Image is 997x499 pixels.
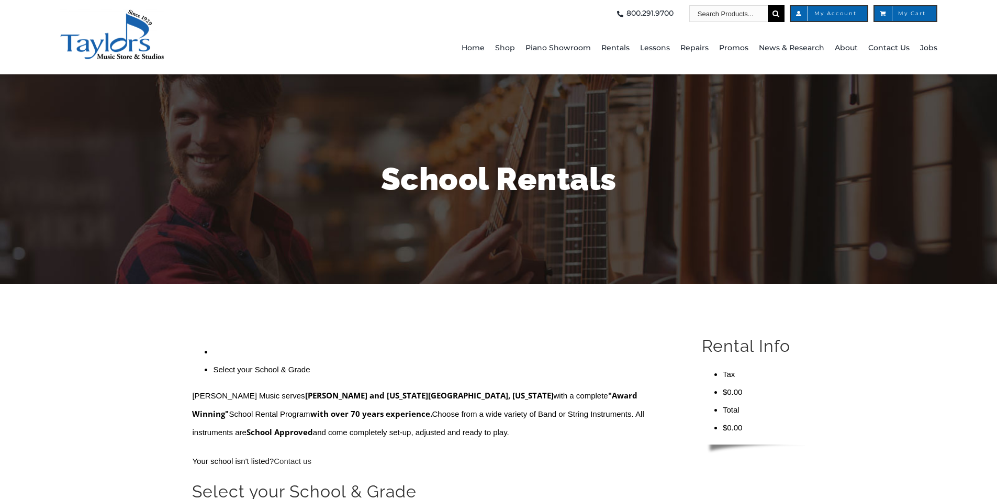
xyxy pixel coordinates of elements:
a: Contact Us [868,22,910,74]
a: Shop [495,22,515,74]
h1: School Rentals [193,157,805,201]
li: $0.00 [723,419,805,437]
span: Home [462,40,485,57]
span: Contact Us [868,40,910,57]
p: [PERSON_NAME] Music serves with a complete School Rental Program Choose from a wide variety of Ba... [192,386,677,441]
a: Promos [719,22,748,74]
input: Search Products... [689,5,768,22]
span: Promos [719,40,748,57]
span: News & Research [759,40,824,57]
span: Lessons [640,40,670,57]
span: 800.291.9700 [626,5,674,22]
nav: Main Menu [288,22,937,74]
li: $0.00 [723,383,805,401]
strong: [PERSON_NAME] and [US_STATE][GEOGRAPHIC_DATA], [US_STATE] [305,390,554,401]
a: taylors-music-store-west-chester [60,9,164,18]
h2: Rental Info [702,335,805,357]
strong: School Approved [247,427,313,437]
span: Shop [495,40,515,57]
input: Search [768,5,785,22]
span: Jobs [920,40,937,57]
a: About [835,22,858,74]
a: News & Research [759,22,824,74]
a: My Account [790,5,868,22]
a: Rentals [601,22,630,74]
span: My Account [801,11,857,16]
a: Lessons [640,22,670,74]
strong: with over 70 years experience. [310,408,432,419]
a: Piano Showroom [525,22,591,74]
a: Repairs [680,22,709,74]
img: sidebar-footer.png [702,445,805,454]
a: Jobs [920,22,937,74]
nav: Top Right [288,5,937,22]
li: Tax [723,365,805,383]
li: Select your School & Grade [213,361,677,379]
span: Rentals [601,40,630,57]
a: My Cart [873,5,937,22]
span: Piano Showroom [525,40,591,57]
p: Your school isn't listed? [192,452,677,470]
a: 800.291.9700 [614,5,674,22]
span: About [835,40,858,57]
a: Home [462,22,485,74]
span: Repairs [680,40,709,57]
a: Contact us [274,457,311,465]
li: Total [723,401,805,419]
span: My Cart [885,11,926,16]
